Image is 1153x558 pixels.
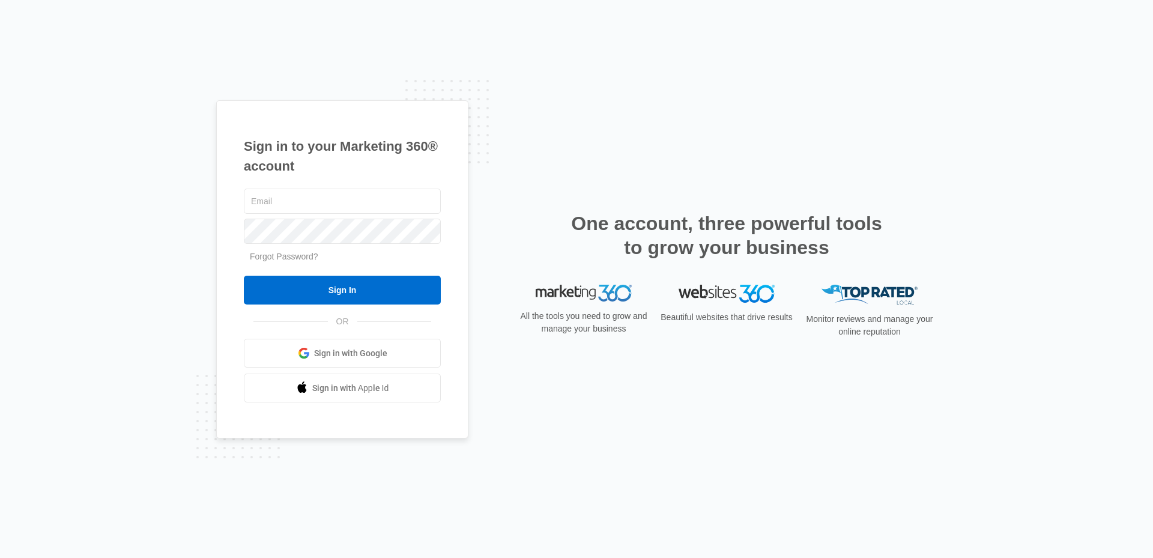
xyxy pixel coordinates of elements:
[679,285,775,302] img: Websites 360
[328,315,357,328] span: OR
[250,252,318,261] a: Forgot Password?
[244,136,441,176] h1: Sign in to your Marketing 360® account
[567,211,886,259] h2: One account, three powerful tools to grow your business
[244,374,441,402] a: Sign in with Apple Id
[822,285,918,305] img: Top Rated Local
[244,276,441,305] input: Sign In
[516,310,651,335] p: All the tools you need to grow and manage your business
[244,189,441,214] input: Email
[659,311,794,324] p: Beautiful websites that drive results
[244,339,441,368] a: Sign in with Google
[312,382,389,395] span: Sign in with Apple Id
[802,313,937,338] p: Monitor reviews and manage your online reputation
[536,285,632,302] img: Marketing 360
[314,347,387,360] span: Sign in with Google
